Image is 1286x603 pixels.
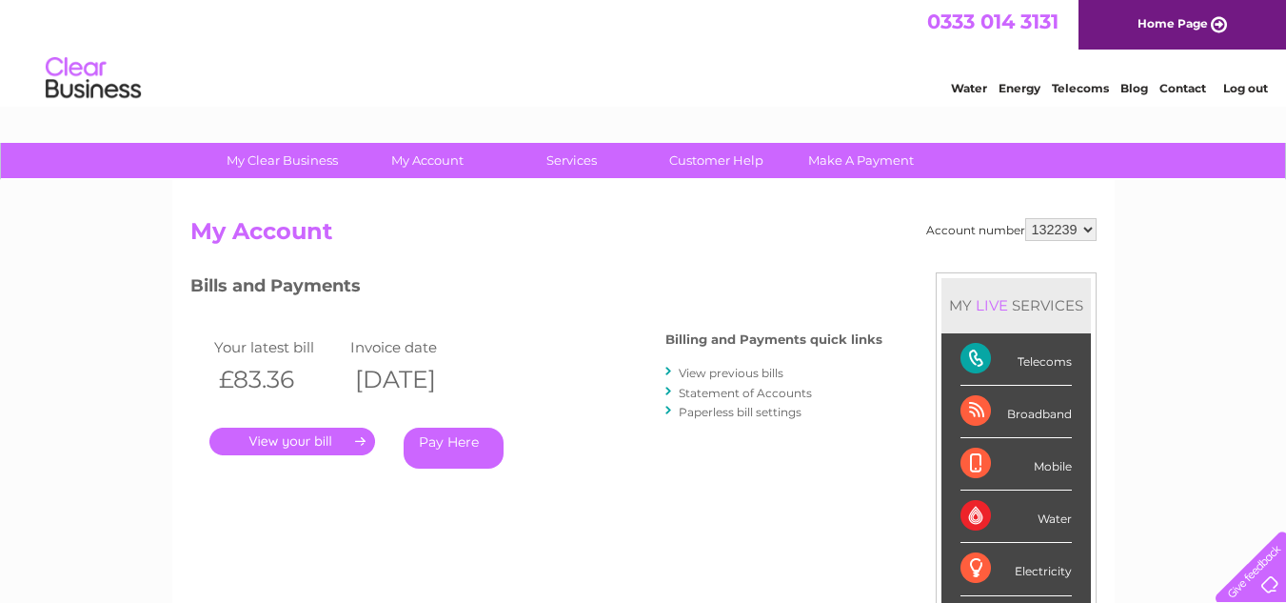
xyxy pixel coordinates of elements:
[45,50,142,108] img: logo.png
[960,438,1072,491] div: Mobile
[999,81,1040,95] a: Energy
[1223,81,1268,95] a: Log out
[346,360,483,399] th: [DATE]
[493,143,650,178] a: Services
[926,218,1097,241] div: Account number
[941,278,1091,332] div: MY SERVICES
[960,333,1072,386] div: Telecoms
[204,143,361,178] a: My Clear Business
[972,296,1012,314] div: LIVE
[960,543,1072,595] div: Electricity
[665,332,882,347] h4: Billing and Payments quick links
[194,10,1094,92] div: Clear Business is a trading name of Verastar Limited (registered in [GEOGRAPHIC_DATA] No. 3667643...
[679,366,783,380] a: View previous bills
[679,386,812,400] a: Statement of Accounts
[346,334,483,360] td: Invoice date
[209,360,346,399] th: £83.36
[638,143,795,178] a: Customer Help
[190,272,882,306] h3: Bills and Payments
[679,405,801,419] a: Paperless bill settings
[404,428,504,469] a: Pay Here
[1159,81,1206,95] a: Contact
[190,218,1097,254] h2: My Account
[1120,81,1148,95] a: Blog
[960,491,1072,543] div: Water
[782,143,940,178] a: Make A Payment
[960,386,1072,438] div: Broadband
[1052,81,1109,95] a: Telecoms
[209,428,375,455] a: .
[927,10,1058,33] a: 0333 014 3131
[348,143,505,178] a: My Account
[209,334,346,360] td: Your latest bill
[951,81,987,95] a: Water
